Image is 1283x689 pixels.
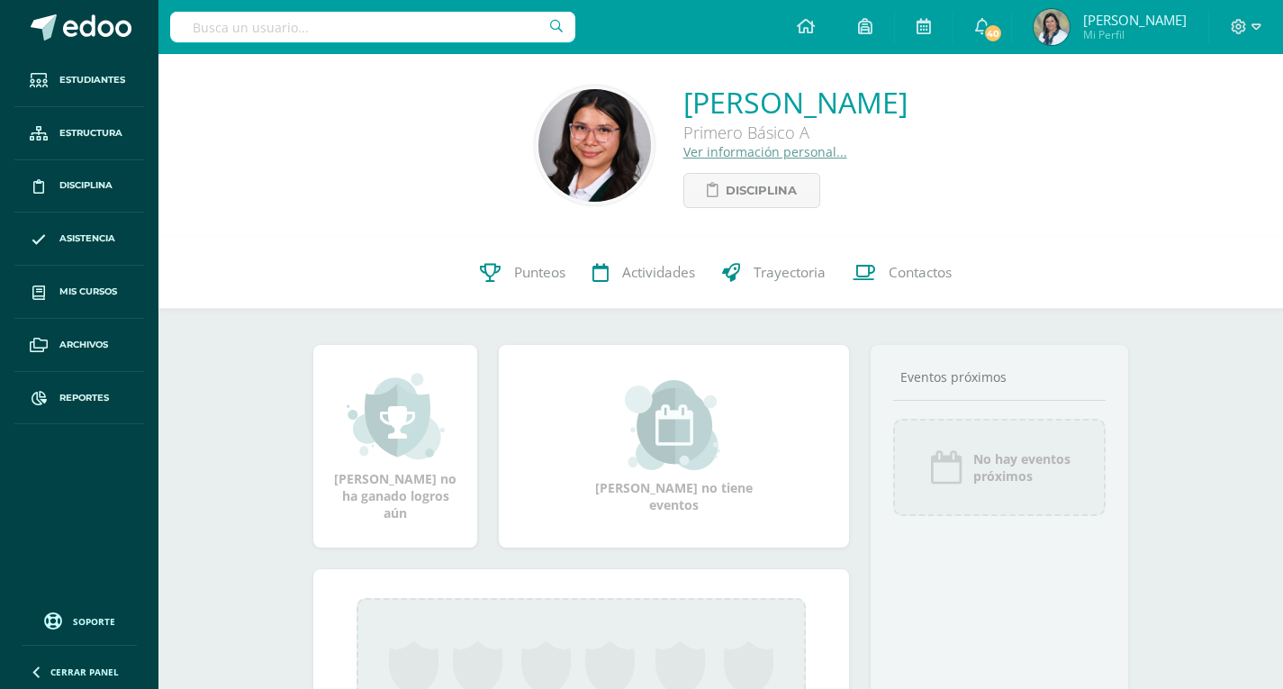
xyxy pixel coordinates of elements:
[683,83,908,122] a: [PERSON_NAME]
[683,122,908,143] div: Primero Básico A
[14,160,144,213] a: Disciplina
[579,237,709,309] a: Actividades
[331,371,459,521] div: [PERSON_NAME] no ha ganado logros aún
[625,380,723,470] img: event_small.png
[14,266,144,319] a: Mis cursos
[514,263,565,282] span: Punteos
[1034,9,1070,45] img: ddd9173603c829309f2e28ae9f8beb11.png
[973,450,1071,485] span: No hay eventos próximos
[683,143,847,160] a: Ver información personal...
[683,173,820,208] a: Disciplina
[50,666,119,678] span: Cerrar panel
[59,231,115,246] span: Asistencia
[584,380,764,513] div: [PERSON_NAME] no tiene eventos
[982,23,1002,43] span: 40
[170,12,575,42] input: Busca un usuario...
[14,107,144,160] a: Estructura
[754,263,826,282] span: Trayectoria
[59,285,117,299] span: Mis cursos
[59,391,109,405] span: Reportes
[928,449,964,485] img: event_icon.png
[59,338,108,352] span: Archivos
[14,54,144,107] a: Estudiantes
[347,371,445,461] img: achievement_small.png
[466,237,579,309] a: Punteos
[839,237,965,309] a: Contactos
[14,319,144,372] a: Archivos
[538,89,651,202] img: 00e44fde96f160b69e73fa36428bb98a.png
[726,174,797,207] span: Disciplina
[14,372,144,425] a: Reportes
[893,368,1106,385] div: Eventos próximos
[59,126,122,141] span: Estructura
[22,608,137,632] a: Soporte
[59,73,125,87] span: Estudiantes
[73,615,115,628] span: Soporte
[1083,11,1187,29] span: [PERSON_NAME]
[1083,27,1187,42] span: Mi Perfil
[622,263,695,282] span: Actividades
[709,237,839,309] a: Trayectoria
[14,213,144,266] a: Asistencia
[59,178,113,193] span: Disciplina
[889,263,952,282] span: Contactos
